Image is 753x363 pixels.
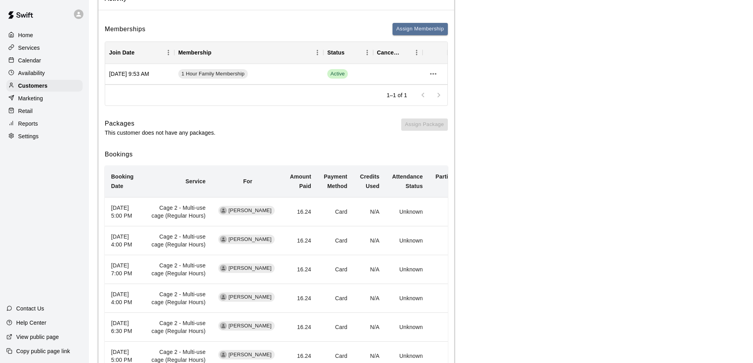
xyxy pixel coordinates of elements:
div: Join Date [105,41,174,64]
div: Sinéad McHone [220,265,227,272]
p: 1–1 of 1 [387,91,407,99]
p: None [436,352,470,360]
div: Availability [6,67,83,79]
div: Status [327,41,345,64]
a: Reports [6,118,83,130]
div: Sinéad McHone [220,207,227,214]
a: Marketing [6,92,83,104]
div: Join Date [109,41,134,64]
td: Card [317,284,353,313]
div: Membership [178,41,211,64]
td: Cage 2 - Multi-use cage (Regular Hours) [140,226,212,255]
td: Card [317,255,353,284]
a: Home [6,29,83,41]
button: more actions [427,67,440,81]
p: Marketing [18,94,43,102]
div: Cancel Date [373,41,423,64]
div: Delaney Tackett [220,351,227,358]
td: Unknown [386,313,429,342]
th: [DATE] 7:00 PM [105,255,140,284]
td: 16.24 [283,255,317,284]
th: [DATE] 4:00 PM [105,284,140,313]
span: [PERSON_NAME] [225,293,275,301]
span: [PERSON_NAME] [225,207,275,214]
td: 16.24 [283,197,317,226]
button: Menu [162,47,174,58]
b: Service [185,178,206,184]
td: N/A [354,255,386,284]
button: Menu [361,47,373,58]
p: Customers [18,82,47,90]
b: Participating Staff [436,173,470,189]
span: [PERSON_NAME] [225,265,275,272]
a: Customers [6,80,83,92]
a: Services [6,42,83,54]
div: Cancel Date [377,41,400,64]
p: Availability [18,69,45,77]
td: Card [317,313,353,342]
div: Lorna McHone [220,293,227,301]
b: For [243,178,252,184]
button: Menu [311,47,323,58]
h6: Bookings [105,149,448,160]
p: Copy public page link [16,347,70,355]
a: Retail [6,105,83,117]
button: Sort [345,47,356,58]
div: Sinéad McHone [220,236,227,243]
p: Help Center [16,319,46,327]
p: None [436,208,470,216]
button: Sort [400,47,411,58]
th: [DATE] 4:00 PM [105,226,140,255]
span: [PERSON_NAME] [225,236,275,243]
span: Active [327,70,348,78]
td: Cage 2 - Multi-use cage (Regular Hours) [140,284,212,313]
p: Calendar [18,56,41,64]
td: Unknown [386,226,429,255]
p: This customer does not have any packages. [105,129,215,137]
p: None [436,265,470,273]
b: Attendance Status [392,173,423,189]
span: You don't have any packages [401,118,448,137]
p: View public page [16,333,59,341]
td: Unknown [386,255,429,284]
p: None [436,237,470,245]
button: Sort [211,47,223,58]
b: Amount Paid [290,173,311,189]
a: Settings [6,130,83,142]
td: N/A [354,313,386,342]
div: [DATE] 9:53 AM [105,64,174,85]
p: None [436,294,470,302]
td: 16.24 [283,226,317,255]
p: Contact Us [16,305,44,312]
span: 1 Hour Family Membership [178,70,248,78]
div: Membership [174,41,323,64]
th: [DATE] 5:00 PM [105,197,140,226]
p: Reports [18,120,38,128]
h6: Memberships [105,24,145,34]
h6: Packages [105,118,215,129]
p: Retail [18,107,33,115]
td: Unknown [386,284,429,313]
p: Home [18,31,33,39]
span: [PERSON_NAME] [225,351,275,359]
td: Card [317,197,353,226]
p: None [436,323,470,331]
td: N/A [354,226,386,255]
a: Calendar [6,55,83,66]
th: [DATE] 6:30 PM [105,313,140,342]
b: Payment Method [324,173,347,189]
button: Menu [411,47,423,58]
td: Card [317,226,353,255]
span: Active [327,69,348,79]
td: Unknown [386,197,429,226]
div: Sinéad McHone [220,322,227,329]
button: Assign Membership [393,23,448,35]
td: 16.24 [283,313,317,342]
button: Sort [134,47,145,58]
